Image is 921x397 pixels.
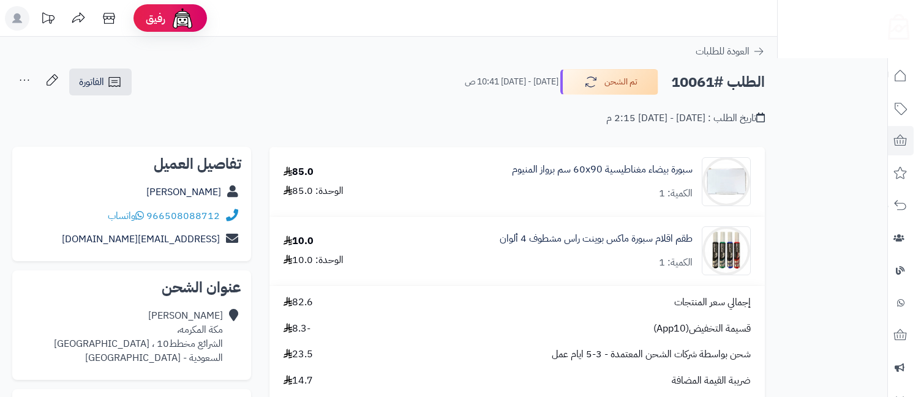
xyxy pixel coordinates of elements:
[500,232,693,246] a: طقم اقلام سبورة ماكس بوينت راس مشطوف 4 ألوان
[79,75,104,89] span: الفاتورة
[284,347,313,362] span: 23.5
[54,309,223,365] div: [PERSON_NAME] مكة المكرمه، الشرائع مخطط10 ، [GEOGRAPHIC_DATA] السعودية - [GEOGRAPHIC_DATA]
[674,295,751,310] span: إجمالي سعر المنتجات
[22,157,241,171] h2: تفاصيل العميل
[552,347,751,362] span: شحن بواسطة شركات الشحن المعتمدة - 3-5 ايام عمل
[659,256,693,270] div: الكمية: 1
[146,11,165,26] span: رفيق
[69,69,132,95] a: الفاتورة
[696,44,765,59] a: العودة للطلبات
[32,6,63,34] a: تحديثات المنصة
[146,209,220,223] a: 966508088712
[146,185,221,199] a: [PERSON_NAME]
[672,374,751,388] span: ضريبة القيمة المضافة
[702,157,750,206] img: 11-90x90.jpg
[512,163,693,177] a: سبورة بيضاء مغناطيسية 60x90 سم برواز المنيوم
[671,70,765,95] h2: الطلب #10061
[560,69,658,95] button: تم الشحن
[653,322,751,336] span: قسيمة التخفيض(App10)
[659,187,693,201] div: الكمية: 1
[22,280,241,295] h2: عنوان الشحن
[702,226,750,275] img: 1637059199-7e763380-1d8f-4364-b0bf-ba5fe403c485-90x90.jpg
[284,253,344,267] div: الوحدة: 10.0
[284,374,313,388] span: 14.7
[284,322,310,336] span: -8.3
[465,76,558,88] small: [DATE] - [DATE] 10:41 ص
[880,9,909,40] img: logo
[62,232,220,247] a: [EMAIL_ADDRESS][DOMAIN_NAME]
[606,111,765,125] div: تاريخ الطلب : [DATE] - [DATE] 2:15 م
[284,184,344,198] div: الوحدة: 85.0
[284,165,314,179] div: 85.0
[284,234,314,248] div: 10.0
[108,209,144,223] a: واتساب
[170,6,195,31] img: ai-face.png
[696,44,750,59] span: العودة للطلبات
[284,295,313,310] span: 82.6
